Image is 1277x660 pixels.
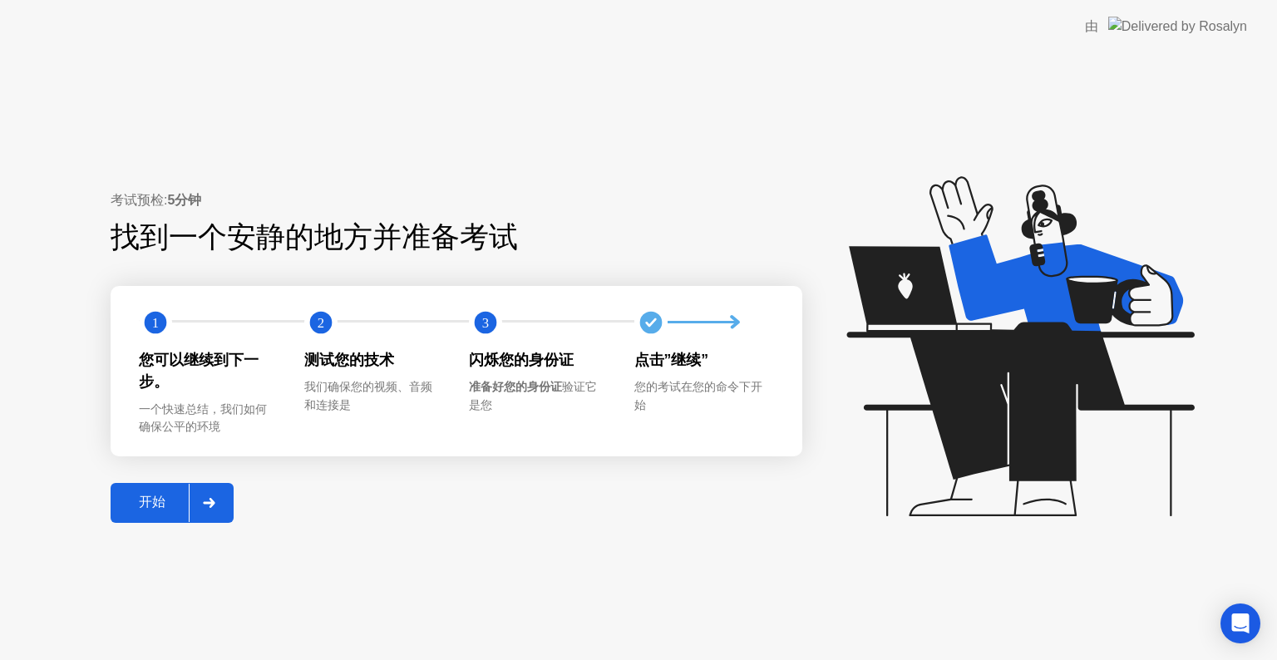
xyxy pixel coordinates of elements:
div: 验证它是您 [469,378,608,414]
b: 5分钟 [167,193,201,207]
div: 测试您的技术 [304,349,443,371]
button: 开始 [111,483,234,523]
div: 我们确保您的视频、音频和连接是 [304,378,443,414]
text: 2 [317,315,323,331]
img: Delivered by Rosalyn [1108,17,1247,36]
div: 考试预检: [111,190,802,210]
div: 由 [1085,17,1098,37]
div: 点击”继续” [634,349,773,371]
div: 您的考试在您的命令下开始 [634,378,773,414]
div: 一个快速总结，我们如何确保公平的环境 [139,401,278,436]
div: 开始 [116,494,189,511]
text: 3 [482,315,489,331]
div: 闪烁您的身份证 [469,349,608,371]
b: 准备好您的身份证 [469,380,562,393]
div: 找到一个安静的地方并准备考试 [111,215,697,259]
div: Open Intercom Messenger [1220,603,1260,643]
div: 您可以继续到下一步。 [139,349,278,393]
text: 1 [152,315,159,331]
